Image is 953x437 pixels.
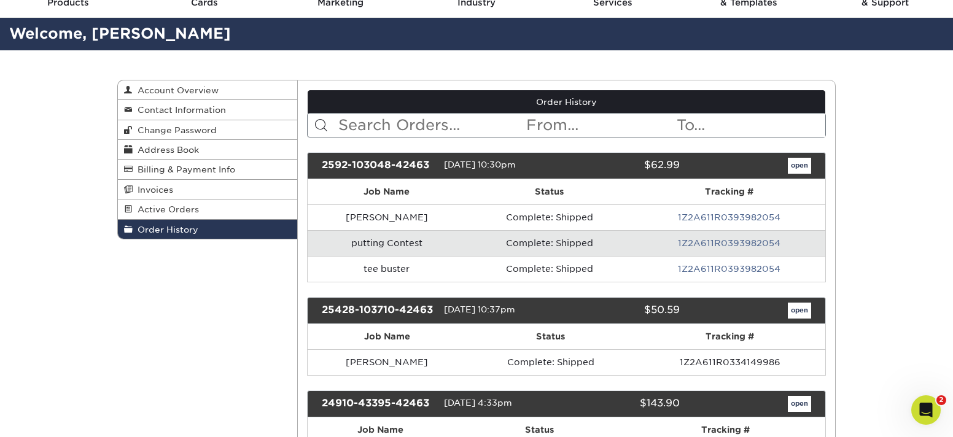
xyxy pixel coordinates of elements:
td: [PERSON_NAME] [308,204,466,230]
th: Tracking # [635,324,825,349]
a: Order History [308,90,826,114]
td: Complete: Shipped [466,230,633,256]
span: Contact Information [133,105,226,115]
td: Complete: Shipped [466,256,633,282]
th: Job Name [308,179,466,204]
a: Order History [118,220,297,239]
span: [DATE] 10:30pm [444,160,516,169]
th: Status [466,179,633,204]
a: Active Orders [118,199,297,219]
span: Order History [133,225,198,234]
input: To... [675,114,825,137]
span: [DATE] 4:33pm [444,398,512,408]
span: 2 [936,395,946,405]
span: Invoices [133,185,173,195]
input: Search Orders... [337,114,526,137]
div: 25428-103710-42463 [313,303,444,319]
a: 1Z2A611R0393982054 [678,238,780,248]
td: tee buster [308,256,466,282]
span: Address Book [133,145,199,155]
a: 1Z2A611R0393982054 [678,212,780,222]
a: Address Book [118,140,297,160]
a: open [788,158,811,174]
a: Contact Information [118,100,297,120]
a: open [788,396,811,412]
div: 24910-43395-42463 [313,396,444,412]
a: Billing & Payment Info [118,160,297,179]
th: Status [467,324,634,349]
th: Job Name [308,324,467,349]
span: Account Overview [133,85,219,95]
td: putting Contest [308,230,466,256]
a: Account Overview [118,80,297,100]
a: open [788,303,811,319]
span: Change Password [133,125,217,135]
div: $143.90 [557,396,688,412]
iframe: Intercom live chat [911,395,941,425]
span: Active Orders [133,204,199,214]
div: $50.59 [557,303,688,319]
td: 1Z2A611R0334149986 [635,349,825,375]
a: Invoices [118,180,297,199]
span: [DATE] 10:37pm [444,304,515,314]
a: 1Z2A611R0393982054 [678,264,780,274]
a: Change Password [118,120,297,140]
div: $62.99 [557,158,688,174]
td: [PERSON_NAME] [308,349,467,375]
th: Tracking # [632,179,825,204]
td: Complete: Shipped [467,349,634,375]
span: Billing & Payment Info [133,164,235,174]
td: Complete: Shipped [466,204,633,230]
div: 2592-103048-42463 [313,158,444,174]
input: From... [525,114,675,137]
